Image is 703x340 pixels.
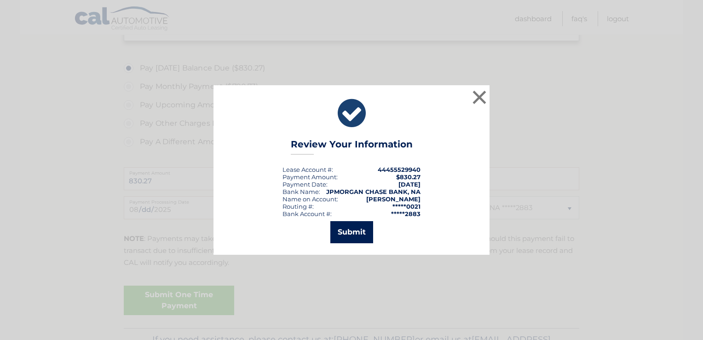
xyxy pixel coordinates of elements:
span: [DATE] [398,181,421,188]
button: Submit [330,221,373,243]
span: Payment Date [282,181,326,188]
span: $830.27 [396,173,421,181]
strong: 44455529940 [378,166,421,173]
div: Bank Name: [282,188,320,195]
strong: [PERSON_NAME] [366,195,421,203]
div: Lease Account #: [282,166,333,173]
div: Name on Account: [282,195,338,203]
div: Payment Amount: [282,173,338,181]
div: Bank Account #: [282,210,332,217]
h3: Review Your Information [291,139,413,155]
strong: JPMORGAN CHASE BANK, NA [326,188,421,195]
button: × [470,88,489,106]
div: : [282,181,328,188]
div: Routing #: [282,203,314,210]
